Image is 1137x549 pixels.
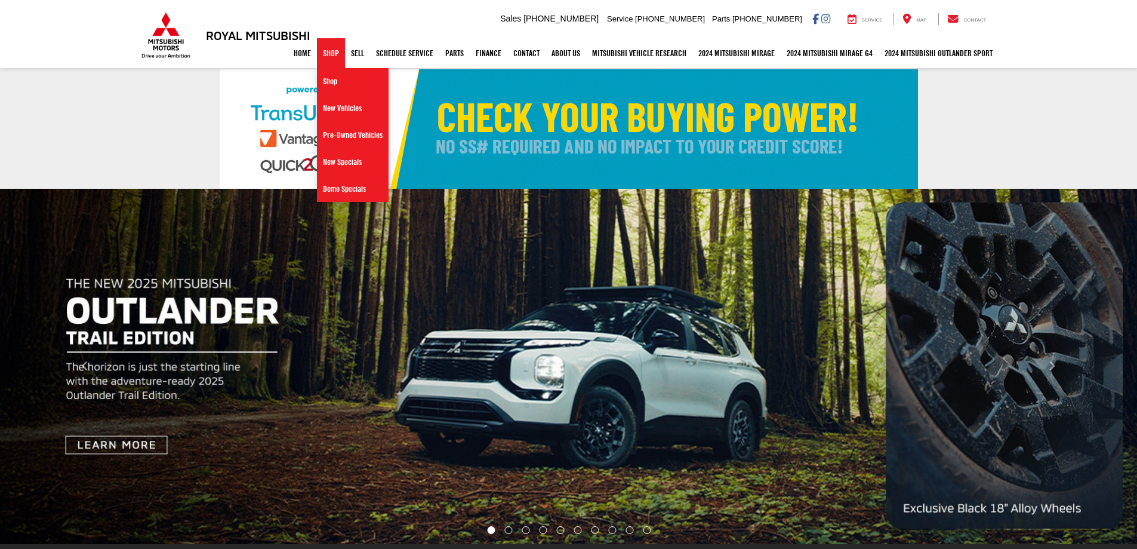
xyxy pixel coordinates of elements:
[505,526,513,534] li: Go to slide number 2.
[470,38,507,68] a: Finance
[812,14,819,23] a: Facebook: Click to visit our Facebook page
[288,38,317,68] a: Home
[540,526,547,534] li: Go to slide number 4.
[317,38,345,68] a: Shop
[916,17,926,23] span: Map
[139,12,193,59] img: Mitsubishi
[862,17,883,23] span: Service
[643,526,651,534] li: Go to slide number 10.
[732,14,802,23] span: [PHONE_NUMBER]
[317,95,389,122] a: New Vehicles
[546,38,586,68] a: About Us
[586,38,692,68] a: Mitsubishi Vehicle Research
[220,69,918,189] img: Check Your Buying Power
[963,17,986,23] span: Contact
[635,14,705,23] span: [PHONE_NUMBER]
[821,14,830,23] a: Instagram: Click to visit our Instagram page
[893,13,935,25] a: Map
[523,14,599,23] span: [PHONE_NUMBER]
[938,13,996,25] a: Contact
[607,14,633,23] span: Service
[608,526,616,534] li: Go to slide number 8.
[487,526,495,534] li: Go to slide number 1.
[500,14,521,23] span: Sales
[839,13,892,25] a: Service
[966,213,1137,520] button: Click to view next picture.
[879,38,999,68] a: 2024 Mitsubishi Outlander SPORT
[317,149,389,176] a: New Specials
[591,526,599,534] li: Go to slide number 7.
[522,526,530,534] li: Go to slide number 3.
[345,38,370,68] a: Sell
[370,38,439,68] a: Schedule Service: Opens in a new tab
[692,38,781,68] a: 2024 Mitsubishi Mirage
[712,14,730,23] span: Parts
[206,29,310,42] h3: Royal Mitsubishi
[317,122,389,149] a: Pre-Owned Vehicles
[625,526,633,534] li: Go to slide number 9.
[507,38,546,68] a: Contact
[574,526,581,534] li: Go to slide number 6.
[317,176,389,202] a: Demo Specials
[557,526,565,534] li: Go to slide number 5.
[439,38,470,68] a: Parts: Opens in a new tab
[781,38,879,68] a: 2024 Mitsubishi Mirage G4
[317,68,389,95] a: Shop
